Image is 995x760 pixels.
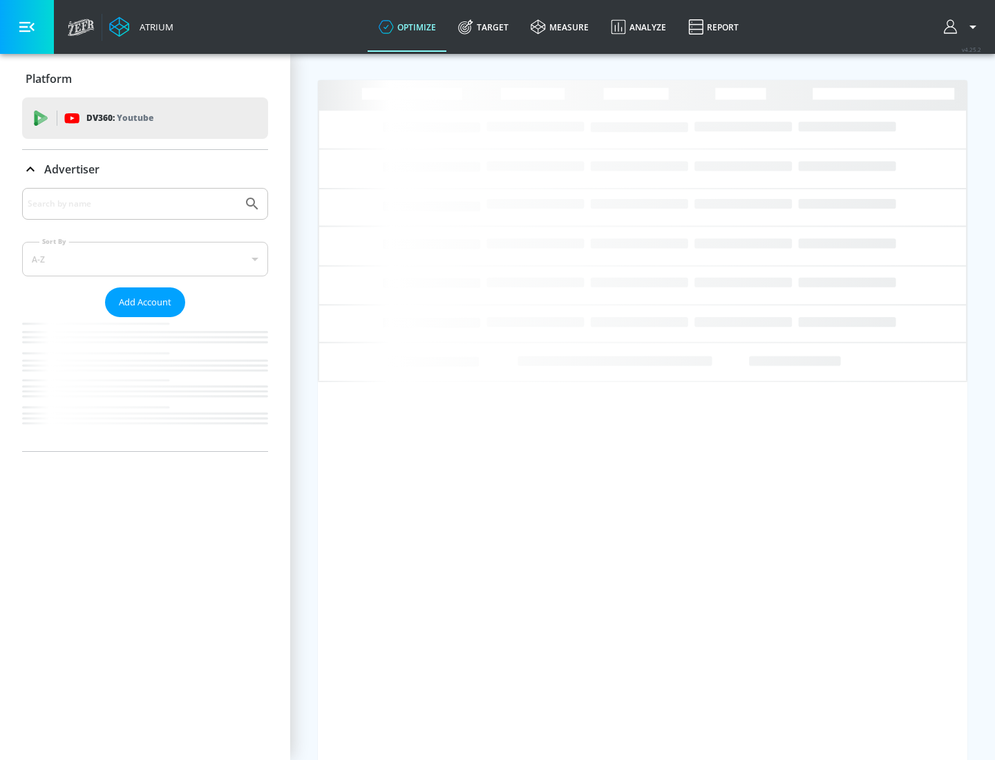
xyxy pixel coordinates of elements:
span: v 4.25.2 [962,46,981,53]
a: Analyze [600,2,677,52]
span: Add Account [119,294,171,310]
p: Youtube [117,111,153,125]
div: Advertiser [22,188,268,451]
a: Target [447,2,520,52]
a: Atrium [109,17,173,37]
p: Advertiser [44,162,99,177]
p: Platform [26,71,72,86]
div: Atrium [134,21,173,33]
a: Report [677,2,750,52]
div: Advertiser [22,150,268,189]
nav: list of Advertiser [22,317,268,451]
div: DV360: Youtube [22,97,268,139]
a: optimize [368,2,447,52]
label: Sort By [39,237,69,246]
button: Add Account [105,287,185,317]
div: Platform [22,59,268,98]
div: A-Z [22,242,268,276]
input: Search by name [28,195,237,213]
p: DV360: [86,111,153,126]
a: measure [520,2,600,52]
